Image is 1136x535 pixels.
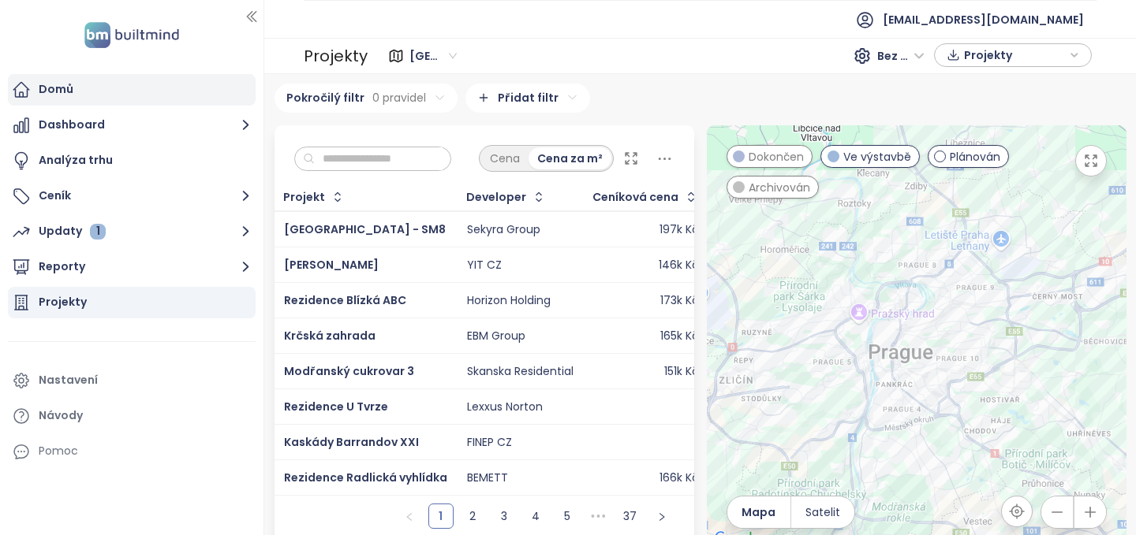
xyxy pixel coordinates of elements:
div: 166k Kč [660,471,698,485]
span: Ve výstavbě [843,148,911,165]
a: Návody [8,400,256,432]
a: 5 [555,504,579,528]
span: Satelit [805,503,840,521]
a: [GEOGRAPHIC_DATA] - SM8 [284,221,446,237]
div: Projekt [283,192,325,202]
button: right [649,503,674,529]
a: Rezidence Blízká ABC [284,292,406,308]
div: Návody [39,406,83,425]
button: Updaty 1 [8,216,256,247]
a: Projekty [8,287,256,318]
li: 1 [428,503,454,529]
div: Projekty [39,292,87,312]
span: Praha [409,44,457,68]
a: [PERSON_NAME] [284,257,379,273]
div: EBM Group [467,329,525,344]
span: ••• [586,503,611,529]
li: 4 [523,503,548,529]
li: 37 [618,503,643,529]
a: Rezidence Radlická vyhlídka [284,470,447,485]
li: Následujících 5 stran [586,503,611,529]
div: Pomoc [8,436,256,467]
li: 5 [555,503,580,529]
button: Satelit [791,496,854,528]
button: Reporty [8,251,256,283]
a: Modřanský cukrovar 3 [284,363,414,379]
a: 37 [618,504,642,528]
button: Ceník [8,180,256,212]
div: Developer [466,192,526,202]
a: 2 [461,504,484,528]
div: Domů [39,80,73,99]
a: Nastavení [8,365,256,396]
div: Cena [481,147,529,169]
div: Analýza trhu [39,150,113,170]
a: 3 [492,504,516,528]
span: 0 pravidel [372,89,426,106]
div: 197k Kč [660,223,698,237]
div: Sekyra Group [467,223,540,237]
div: 1 [90,224,106,240]
div: Pokročilý filtr [275,84,458,113]
div: 146k Kč [659,258,698,273]
span: Mapa [742,503,775,521]
li: Předchozí strana [397,503,422,529]
div: BEMETT [467,471,508,485]
a: 1 [429,504,453,528]
span: Dokončen [749,148,804,165]
div: Ceníková cena [592,192,678,202]
div: Nastavení [39,370,98,390]
button: left [397,503,422,529]
span: [EMAIL_ADDRESS][DOMAIN_NAME] [883,1,1084,39]
a: 4 [524,504,547,528]
div: Projekty [304,41,368,71]
div: Horizon Holding [467,294,551,308]
div: YIT CZ [467,258,502,273]
a: Analýza trhu [8,145,256,176]
li: 2 [460,503,485,529]
a: Domů [8,74,256,106]
li: Následující strana [649,503,674,529]
li: 3 [491,503,517,529]
a: Rezidence U Tvrze [284,399,388,414]
a: Kaskády Barrandov XXI [284,434,419,450]
span: Projekty [964,43,1066,67]
div: 165k Kč [660,329,698,344]
div: 173k Kč [660,294,698,308]
button: Dashboard [8,110,256,141]
div: 151k Kč [664,365,698,379]
div: FINEP CZ [467,436,512,450]
span: Plánován [950,148,1000,165]
span: left [405,512,414,522]
div: Updaty [39,221,106,241]
div: Cena za m² [529,147,611,169]
span: Bez DPH [877,44,925,68]
img: logo [80,19,184,51]
div: Pomoc [39,441,78,461]
button: Mapa [727,496,790,528]
div: button [943,43,1083,67]
div: Přidat filtr [465,84,590,113]
div: Skanska Residential [467,365,574,379]
span: right [657,512,667,522]
div: Lexxus Norton [467,400,543,414]
a: Krčská zahrada [284,328,376,344]
span: Archivován [749,179,810,196]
